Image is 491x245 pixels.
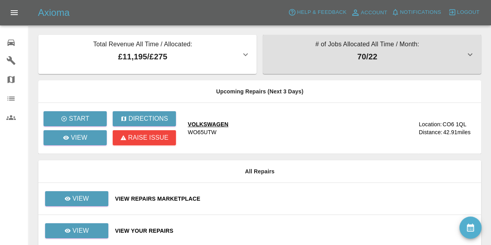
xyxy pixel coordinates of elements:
a: VOLKSWAGENWO65UTW [188,120,412,136]
div: Distance: [419,128,442,136]
p: Start [69,114,89,123]
div: Location: [419,120,442,128]
a: View [45,223,108,238]
a: View Repairs Marketplace [115,195,475,203]
button: Total Revenue All Time / Allocated:£11,195/£275 [38,35,257,74]
a: View [45,191,108,206]
a: Account [349,6,389,19]
p: Directions [128,114,168,123]
button: Start [43,111,107,126]
a: View Your Repairs [115,227,475,235]
p: Raise issue [128,133,168,142]
a: View [45,227,109,234]
div: 42.91 miles [443,128,475,136]
button: # of Jobs Allocated All Time / Month:70/22 [263,35,481,74]
p: View [71,133,87,142]
h5: Axioma [38,6,70,19]
div: VOLKSWAGEN [188,120,229,128]
button: Open drawer [5,3,24,22]
button: Logout [446,6,482,19]
div: CO6 1QL [442,120,466,128]
button: Help & Feedback [286,6,348,19]
p: 70 / 22 [269,51,465,63]
span: Help & Feedback [297,8,346,17]
p: Total Revenue All Time / Allocated: [45,40,241,51]
span: Logout [457,8,480,17]
div: WO65UTW [188,128,217,136]
p: View [72,226,89,236]
p: # of Jobs Allocated All Time / Month: [269,40,465,51]
a: View [43,130,107,145]
button: Raise issue [113,130,176,145]
button: Notifications [389,6,443,19]
button: availability [459,217,482,239]
p: £11,195 / £275 [45,51,241,63]
a: View [45,195,109,201]
p: View [72,194,89,203]
button: Directions [113,111,176,126]
a: Location:CO6 1QLDistance:42.91miles [419,120,475,136]
span: Account [361,8,387,17]
th: Upcoming Repairs (Next 3 Days) [38,80,481,103]
span: Notifications [400,8,441,17]
th: All Repairs [38,160,481,183]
